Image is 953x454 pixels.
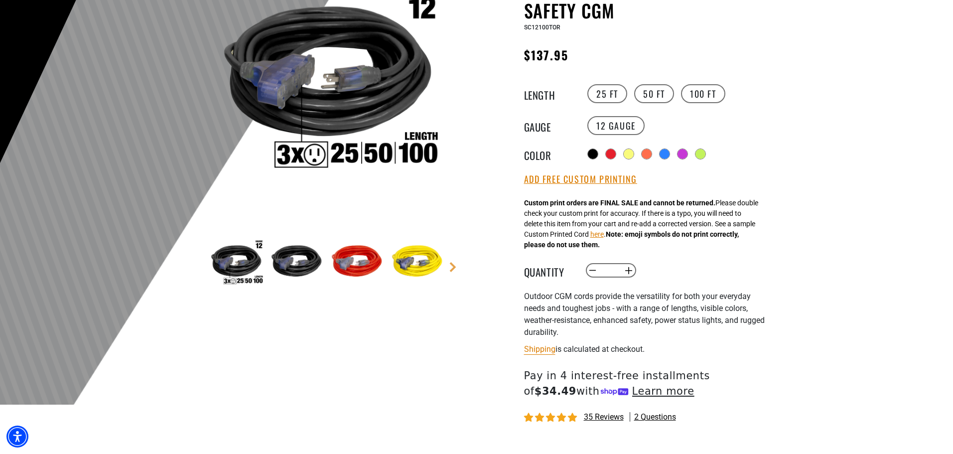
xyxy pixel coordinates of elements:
label: 50 FT [634,84,674,103]
div: Accessibility Menu [6,426,28,448]
legend: Length [524,87,574,100]
label: 25 FT [587,84,627,103]
img: black [268,234,325,292]
span: SC12100TOR [524,24,560,31]
div: is calculated at checkout. [524,342,768,356]
a: Shipping [524,344,555,354]
label: 100 FT [681,84,725,103]
legend: Gauge [524,119,574,132]
span: 35 reviews [584,412,624,422]
div: Please double check your custom print for accuracy. If there is a typo, you will need to delete t... [524,198,758,250]
span: 4.80 stars [524,413,579,423]
button: here [590,229,604,240]
span: $137.95 [524,46,569,64]
a: Next [448,262,458,272]
strong: Custom print orders are FINAL SALE and cannot be returned. [524,199,715,207]
img: red [328,234,386,292]
span: Outdoor CGM cords provide the versatility for both your everyday needs and toughest jobs - with a... [524,292,765,337]
label: 12 Gauge [587,116,645,135]
span: 2 questions [634,412,676,423]
legend: Color [524,148,574,160]
label: Quantity [524,264,574,277]
strong: Note: emoji symbols do not print correctly, please do not use them. [524,230,739,249]
button: Add Free Custom Printing [524,174,637,185]
img: neon yellow [388,234,446,292]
